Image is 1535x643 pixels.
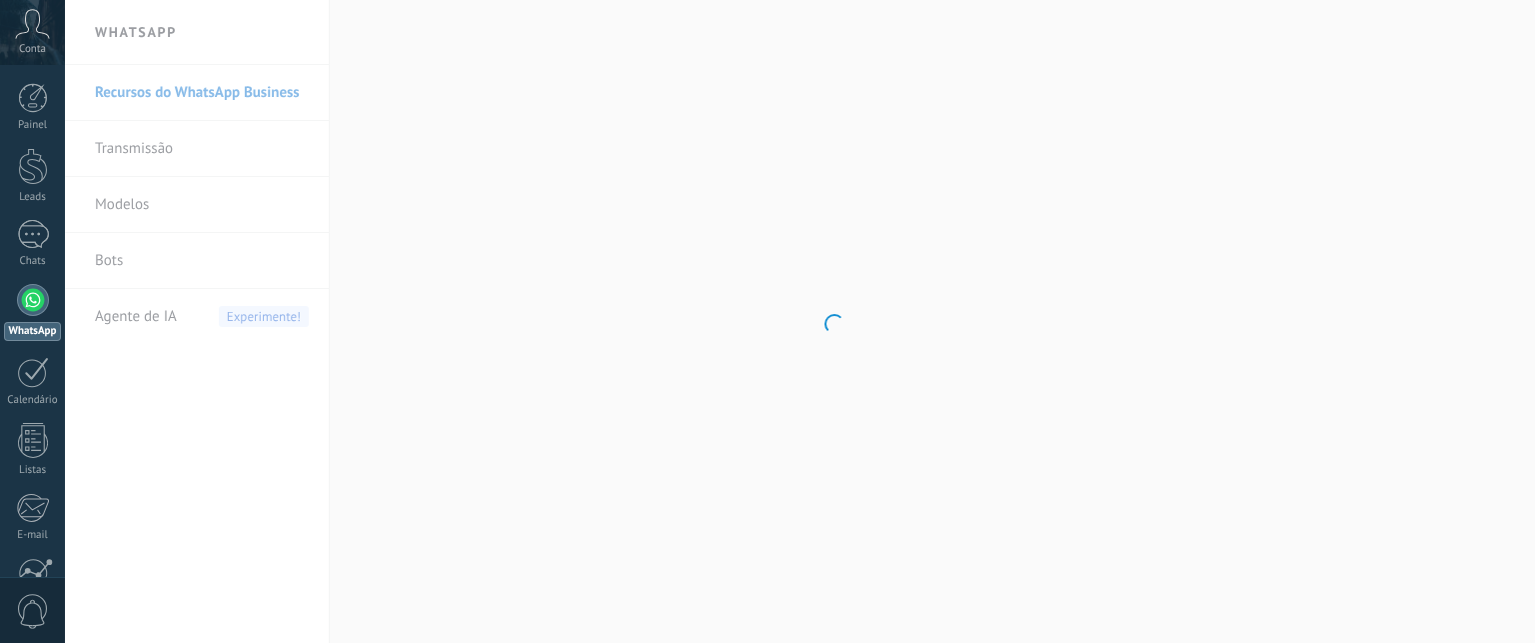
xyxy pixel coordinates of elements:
[4,119,62,132] div: Painel
[4,191,62,204] div: Leads
[19,43,46,56] span: Conta
[4,529,62,542] div: E-mail
[4,322,61,341] div: WhatsApp
[4,464,62,477] div: Listas
[4,394,62,407] div: Calendário
[4,255,62,268] div: Chats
